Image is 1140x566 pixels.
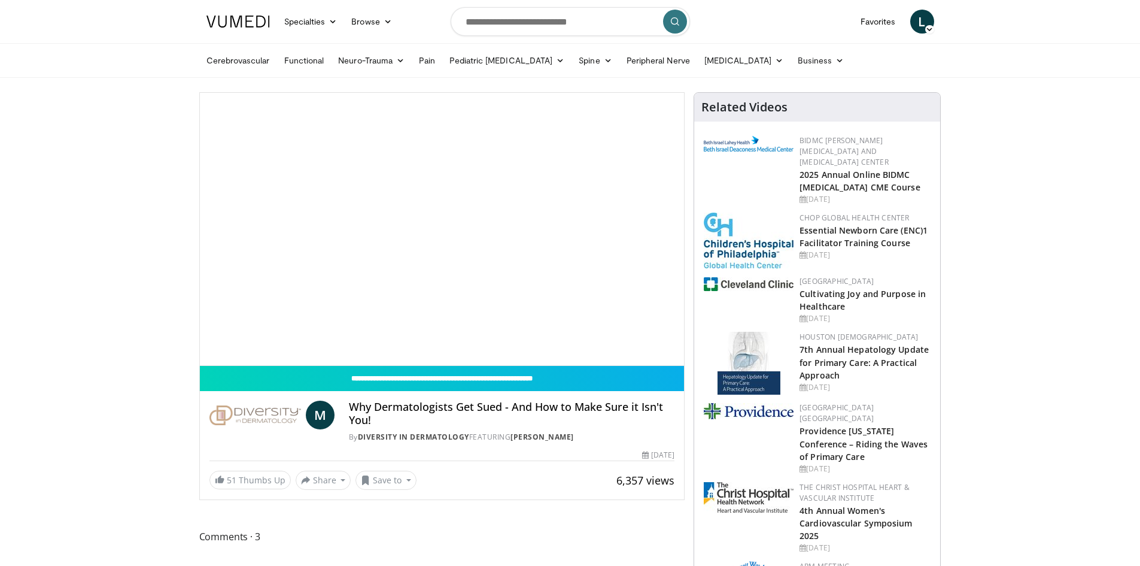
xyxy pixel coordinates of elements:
[277,10,345,34] a: Specialties
[697,49,791,72] a: [MEDICAL_DATA]
[910,10,934,34] a: L
[510,432,574,442] a: [PERSON_NAME]
[209,471,291,489] a: 51 Thumbs Up
[799,543,931,553] div: [DATE]
[571,49,619,72] a: Spine
[349,432,674,443] div: By FEATURING
[619,49,697,72] a: Peripheral Nerve
[704,482,794,513] img: 32b1860c-ff7d-4915-9d2b-64ca529f373e.jpg.150x105_q85_autocrop_double_scale_upscale_version-0.2.jpg
[799,402,874,423] a: [GEOGRAPHIC_DATA] [GEOGRAPHIC_DATA]
[799,344,929,380] a: 7th Annual Hepatology Update for Primary Care: A Practical Approach
[799,332,918,342] a: Houston [DEMOGRAPHIC_DATA]
[701,100,788,114] h4: Related Videos
[853,10,903,34] a: Favorites
[616,473,674,488] span: 6,357 views
[209,401,301,429] img: Diversity in Dermatology
[206,16,270,28] img: VuMedi Logo
[799,288,926,312] a: Cultivating Joy and Purpose in Healthcare
[799,382,931,393] div: [DATE]
[306,401,335,429] a: M
[199,49,277,72] a: Cerebrovascular
[799,250,931,261] div: [DATE]
[344,10,399,34] a: Browse
[199,529,685,544] span: Comments 3
[704,213,794,268] img: 8fbf8b72-0f77-40e1-90f4-9648163fd298.jpg.150x105_q85_autocrop_double_scale_upscale_version-0.2.jpg
[799,225,928,249] a: Essential Newborn Care (ENC)1 Facilitator Training Course
[331,49,412,72] a: Neuro-Trauma
[296,471,351,490] button: Share
[442,49,571,72] a: Pediatric [MEDICAL_DATA]
[349,401,674,426] h4: Why Dermatologists Get Sued - And How to Make Sure it Isn't You!
[791,49,852,72] a: Business
[799,194,931,205] div: [DATE]
[277,49,332,72] a: Functional
[227,474,236,486] span: 51
[412,49,442,72] a: Pain
[799,482,910,503] a: The Christ Hospital Heart & Vascular Institute
[704,277,794,291] img: 1ef99228-8384-4f7a-af87-49a18d542794.png.150x105_q85_autocrop_double_scale_upscale_version-0.2.jpg
[799,276,874,286] a: [GEOGRAPHIC_DATA]
[799,213,909,223] a: CHOP Global Health Center
[799,313,931,324] div: [DATE]
[799,464,931,474] div: [DATE]
[799,505,912,541] a: 4th Annual Women's Cardiovascular Symposium 2025
[358,432,469,442] a: Diversity in Dermatology
[200,93,685,366] video-js: Video Player
[718,332,780,395] img: 83b65fa9-3c25-403e-891e-c43026028dd2.jpg.150x105_q85_autocrop_double_scale_upscale_version-0.2.jpg
[799,169,920,193] a: 2025 Annual Online BIDMC [MEDICAL_DATA] CME Course
[451,7,690,36] input: Search topics, interventions
[642,450,674,461] div: [DATE]
[355,471,417,490] button: Save to
[799,425,928,462] a: Providence [US_STATE] Conference – Riding the Waves of Primary Care
[704,136,794,152] img: c96b19ec-a48b-46a9-9095-935f19585444.png.150x105_q85_autocrop_double_scale_upscale_version-0.2.png
[704,403,794,419] img: 9aead070-c8c9-47a8-a231-d8565ac8732e.png.150x105_q85_autocrop_double_scale_upscale_version-0.2.jpg
[799,135,889,167] a: BIDMC [PERSON_NAME][MEDICAL_DATA] and [MEDICAL_DATA] Center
